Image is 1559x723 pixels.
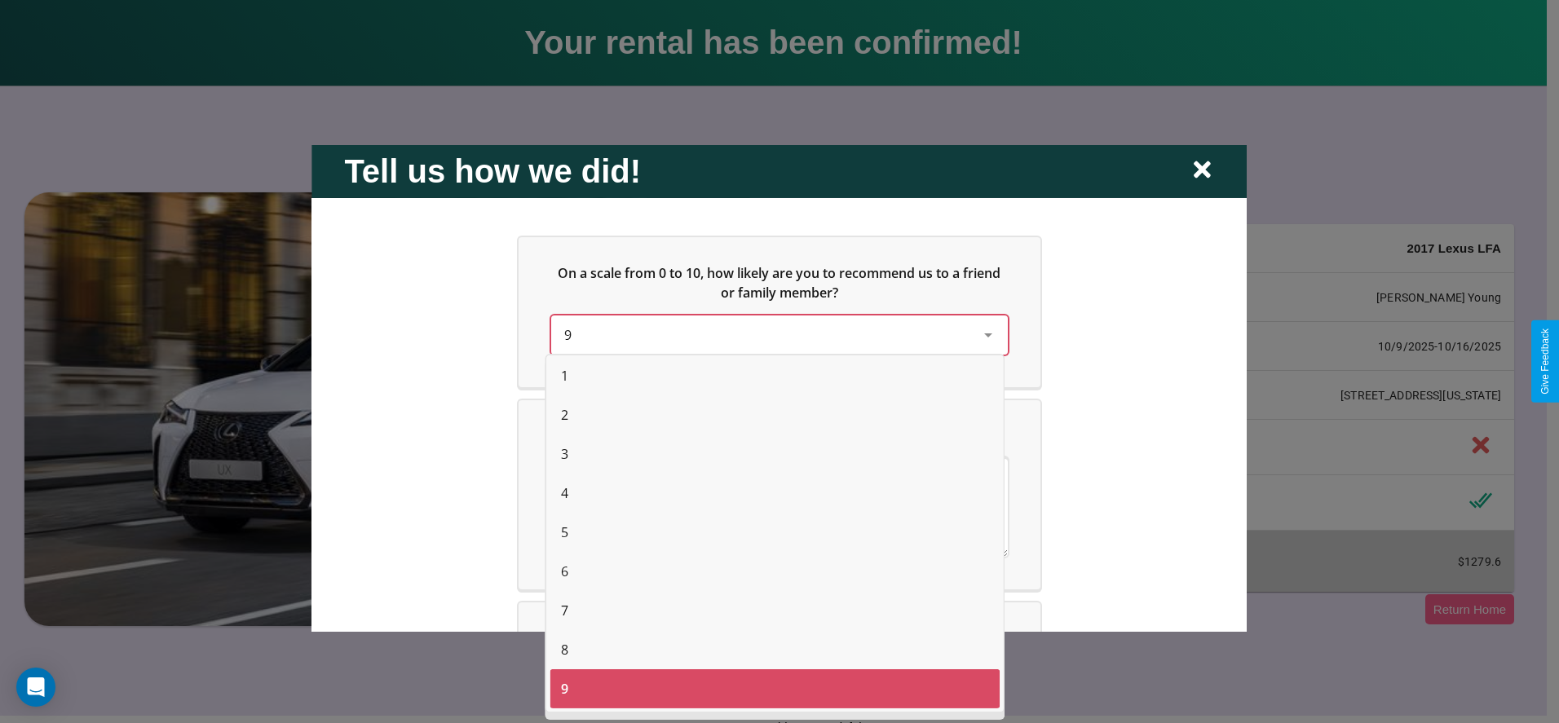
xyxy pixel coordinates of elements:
[551,262,1008,302] h5: On a scale from 0 to 10, how likely are you to recommend us to a friend or family member?
[551,315,1008,354] div: On a scale from 0 to 10, how likely are you to recommend us to a friend or family member?
[559,263,1005,301] span: On a scale from 0 to 10, how likely are you to recommend us to a friend or family member?
[550,552,1000,591] div: 6
[561,366,568,386] span: 1
[561,562,568,581] span: 6
[561,444,568,464] span: 3
[344,152,641,189] h2: Tell us how we did!
[1539,328,1551,395] div: Give Feedback
[561,522,568,542] span: 5
[16,668,55,707] div: Open Intercom Messenger
[550,356,1000,395] div: 1
[550,591,1000,630] div: 7
[561,640,568,659] span: 8
[550,395,1000,434] div: 2
[519,236,1040,386] div: On a scale from 0 to 10, how likely are you to recommend us to a friend or family member?
[550,630,1000,669] div: 8
[561,483,568,503] span: 4
[561,601,568,620] span: 7
[561,679,568,699] span: 9
[550,513,1000,552] div: 5
[564,325,572,343] span: 9
[550,474,1000,513] div: 4
[550,669,1000,708] div: 9
[561,405,568,425] span: 2
[550,434,1000,474] div: 3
